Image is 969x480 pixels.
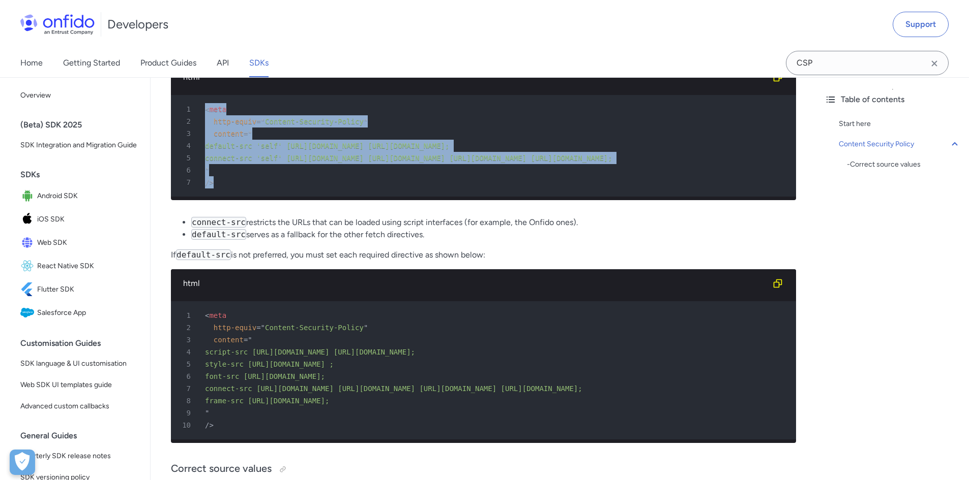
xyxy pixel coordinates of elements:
span: Overview [20,89,138,102]
span: = [244,130,248,138]
span: = [256,117,260,125]
a: Content Security Policy [839,138,961,150]
span: 3 [175,127,198,140]
a: IconReact Native SDKReact Native SDK [16,255,142,277]
div: Customisation Guides [20,333,146,354]
a: IconFlutter SDKFlutter SDK [16,278,142,301]
span: React Native SDK [37,259,138,273]
span: /> [205,421,214,429]
span: 1 [175,103,198,115]
span: = [244,336,248,344]
span: 1 [175,309,198,322]
span: " [205,409,209,417]
span: " [248,130,252,138]
span: iOS SDK [37,212,138,227]
span: default-src 'self' [URL][DOMAIN_NAME] [URL][DOMAIN_NAME]; [205,142,449,150]
span: " [261,324,265,332]
a: Overview [16,85,142,106]
a: SDK Integration and Migration Guide [16,135,142,155]
span: 4 [175,346,198,358]
span: " [261,117,265,125]
span: = [256,324,260,332]
span: 5 [175,358,198,370]
span: http-equiv [214,324,256,332]
span: Quarterly SDK release notes [20,450,138,462]
span: SDK Integration and Migration Guide [20,139,138,151]
span: < [205,311,209,319]
span: Content-Security-Policy [265,324,364,332]
span: style-src [URL][DOMAIN_NAME] ; [205,360,334,368]
a: Quarterly SDK release notes [16,446,142,466]
span: meta [209,105,226,113]
div: Table of contents [825,93,961,106]
span: font-src [URL][DOMAIN_NAME]; [205,372,325,380]
span: Flutter SDK [37,282,138,297]
span: connect-src [URL][DOMAIN_NAME] [URL][DOMAIN_NAME] [URL][DOMAIN_NAME] [URL][DOMAIN_NAME]; [205,385,582,393]
a: SDKs [249,49,269,77]
p: If is not preferred, you must set each required directive as shown below: [171,249,796,261]
span: 2 [175,322,198,334]
a: IconWeb SDKWeb SDK [16,232,142,254]
button: Copy code snippet button [768,273,788,294]
img: IconiOS SDK [20,212,37,227]
span: connect-src 'self' [URL][DOMAIN_NAME] [URL][DOMAIN_NAME] [URL][DOMAIN_NAME] [URL][DOMAIN_NAME]; [205,154,612,162]
button: Open Preferences [10,450,35,475]
a: IconSalesforce AppSalesforce App [16,302,142,324]
a: API [217,49,229,77]
span: 7 [175,382,198,395]
code: default-src [191,229,246,240]
span: " [364,324,368,332]
span: 10 [175,419,198,431]
div: - Correct source values [847,158,961,171]
h3: Correct source values [171,461,796,477]
a: Start here [839,118,961,130]
span: Web SDK UI templates guide [20,379,138,391]
span: 5 [175,152,198,164]
span: " [205,166,209,174]
h1: Developers [107,16,168,33]
a: Product Guides [140,49,196,77]
span: SDK language & UI customisation [20,358,138,370]
span: < [205,105,209,113]
a: Advanced custom callbacks [16,396,142,417]
span: 6 [175,164,198,176]
span: /> [205,178,214,186]
img: IconWeb SDK [20,236,37,250]
span: Salesforce App [37,306,138,320]
div: html [183,277,768,290]
a: -Correct source values [847,158,961,171]
a: Web SDK UI templates guide [16,375,142,395]
span: content [214,336,244,344]
a: Getting Started [63,49,120,77]
li: restricts the URLs that can be loaded using script interfaces (for example, the Onfido ones). [191,216,796,229]
code: default-src [176,249,231,260]
img: IconSalesforce App [20,306,37,320]
img: IconAndroid SDK [20,189,37,203]
svg: Clear search field button [928,57,941,70]
div: (Beta) SDK 2025 [20,115,146,135]
span: Advanced custom callbacks [20,400,138,412]
a: IconiOS SDKiOS SDK [16,208,142,231]
input: Onfido search input field [786,51,949,75]
span: script-src [URL][DOMAIN_NAME] [URL][DOMAIN_NAME]; [205,348,415,356]
img: Onfido Logo [20,14,95,35]
span: http-equiv [214,117,256,125]
span: Content-Security-Policy [265,117,364,125]
img: IconFlutter SDK [20,282,37,297]
span: frame-src [URL][DOMAIN_NAME]; [205,397,329,405]
span: 4 [175,140,198,152]
div: General Guides [20,426,146,446]
span: Android SDK [37,189,138,203]
span: " [364,117,368,125]
span: meta [209,311,226,319]
a: IconAndroid SDKAndroid SDK [16,185,142,207]
span: 7 [175,176,198,188]
span: " [248,336,252,344]
a: Support [893,12,949,37]
span: 3 [175,334,198,346]
span: 6 [175,370,198,382]
span: 8 [175,395,198,407]
a: SDK language & UI customisation [16,354,142,374]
